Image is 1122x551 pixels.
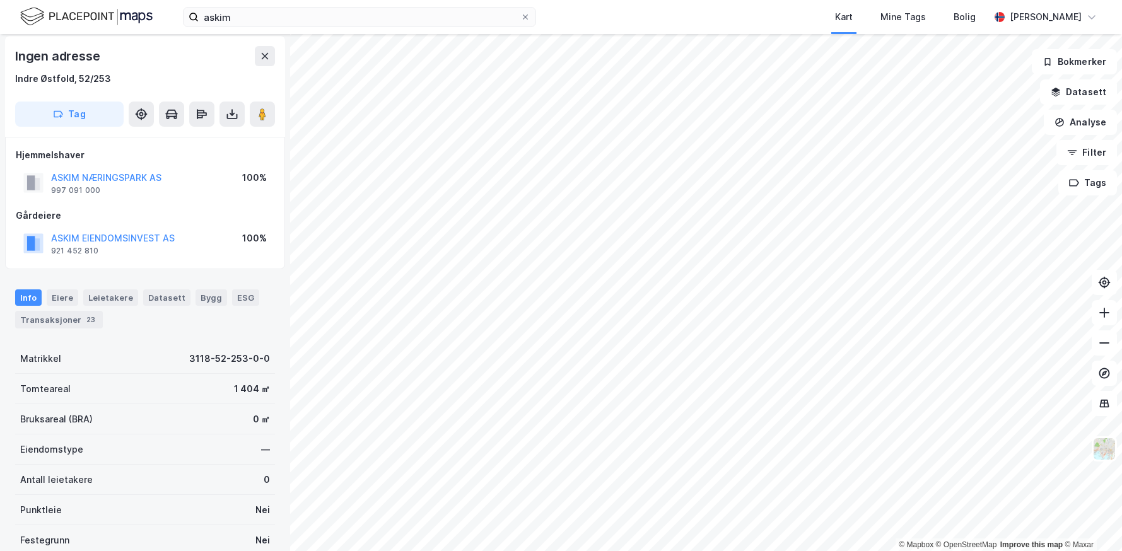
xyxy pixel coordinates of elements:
button: Filter [1056,140,1117,165]
div: Eiere [47,289,78,306]
div: ESG [232,289,259,306]
div: Mine Tags [880,9,926,25]
button: Tag [15,101,124,127]
a: OpenStreetMap [936,540,997,549]
div: 3118-52-253-0-0 [189,351,270,366]
img: logo.f888ab2527a4732fd821a326f86c7f29.svg [20,6,153,28]
div: Indre Østfold, 52/253 [15,71,111,86]
div: Eiendomstype [20,442,83,457]
img: Z [1092,437,1116,461]
div: 1 404 ㎡ [234,381,270,397]
div: Festegrunn [20,533,69,548]
div: 997 091 000 [51,185,100,195]
div: — [261,442,270,457]
div: 100% [242,170,267,185]
div: 0 ㎡ [253,412,270,427]
div: Hjemmelshaver [16,148,274,163]
div: [PERSON_NAME] [1010,9,1082,25]
div: Bolig [954,9,976,25]
div: Tomteareal [20,381,71,397]
div: Antall leietakere [20,472,93,487]
div: Datasett [143,289,190,306]
a: Improve this map [1000,540,1063,549]
iframe: Chat Widget [1059,490,1122,551]
div: Transaksjoner [15,311,103,328]
div: Info [15,289,42,306]
button: Datasett [1040,79,1117,105]
div: Nei [255,533,270,548]
a: Mapbox [899,540,933,549]
div: Punktleie [20,502,62,518]
button: Analyse [1044,110,1117,135]
div: 23 [84,313,98,326]
div: 0 [264,472,270,487]
div: 921 452 810 [51,246,98,256]
button: Tags [1058,170,1117,195]
input: Søk på adresse, matrikkel, gårdeiere, leietakere eller personer [199,8,520,26]
div: Nei [255,502,270,518]
div: Gårdeiere [16,208,274,223]
div: Matrikkel [20,351,61,366]
button: Bokmerker [1032,49,1117,74]
div: 100% [242,231,267,246]
div: Kart [835,9,853,25]
div: Ingen adresse [15,46,102,66]
div: Bruksareal (BRA) [20,412,93,427]
div: Bygg [196,289,227,306]
div: Leietakere [83,289,138,306]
